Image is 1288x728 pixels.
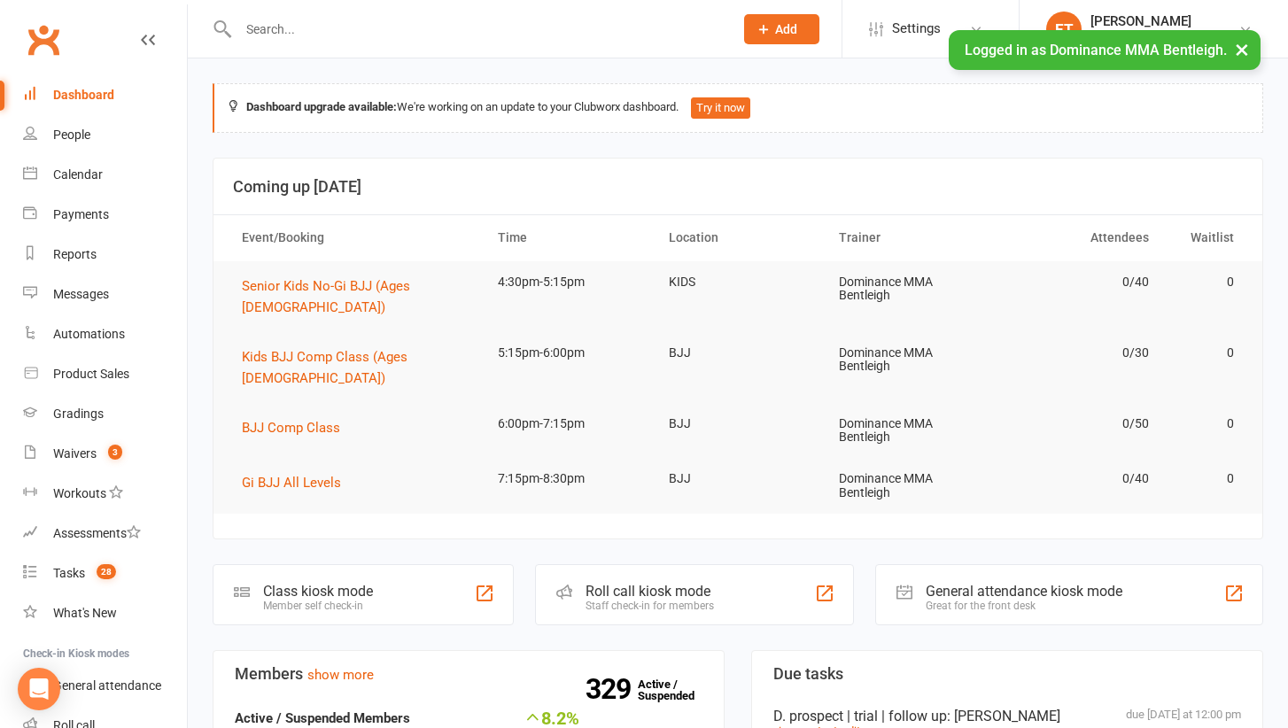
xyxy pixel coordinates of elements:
div: Dominance MMA Bentleigh [1090,29,1238,45]
td: Dominance MMA Bentleigh [823,261,994,317]
div: Assessments [53,526,141,540]
button: Kids BJJ Comp Class (Ages [DEMOGRAPHIC_DATA]) [242,346,466,389]
div: [PERSON_NAME] [1090,13,1238,29]
span: Logged in as Dominance MMA Bentleigh. [965,42,1227,58]
th: Time [482,215,653,260]
div: Roll call kiosk mode [586,583,714,600]
button: Try it now [691,97,750,119]
a: 329Active / Suspended [638,665,716,715]
a: General attendance kiosk mode [23,666,187,706]
div: Staff check-in for members [586,600,714,612]
a: People [23,115,187,155]
div: Tasks [53,566,85,580]
div: Payments [53,207,109,221]
a: Gradings [23,394,187,434]
div: Class kiosk mode [263,583,373,600]
div: People [53,128,90,142]
span: : [PERSON_NAME] [947,708,1060,724]
div: Great for the front desk [926,600,1122,612]
div: What's New [53,606,117,620]
span: Senior Kids No-Gi BJJ (Ages [DEMOGRAPHIC_DATA]) [242,278,410,315]
a: Dashboard [23,75,187,115]
th: Trainer [823,215,994,260]
button: Gi BJJ All Levels [242,472,353,493]
td: 7:15pm-8:30pm [482,458,653,500]
td: KIDS [653,261,824,303]
strong: Active / Suspended Members [235,710,410,726]
h3: Due tasks [773,665,1241,683]
a: Reports [23,235,187,275]
div: 8.2% [514,708,579,727]
div: Calendar [53,167,103,182]
div: Dashboard [53,88,114,102]
span: Gi BJJ All Levels [242,475,341,491]
a: Automations [23,314,187,354]
button: Add [744,14,819,44]
td: 0 [1165,332,1250,374]
div: Product Sales [53,367,129,381]
a: Calendar [23,155,187,195]
span: Kids BJJ Comp Class (Ages [DEMOGRAPHIC_DATA]) [242,349,407,386]
button: BJJ Comp Class [242,417,353,438]
div: General attendance [53,678,161,693]
div: General attendance kiosk mode [926,583,1122,600]
div: ET [1046,12,1082,47]
span: 28 [97,564,116,579]
a: Payments [23,195,187,235]
a: Tasks 28 [23,554,187,593]
a: Workouts [23,474,187,514]
td: 0 [1165,458,1250,500]
a: Clubworx [21,18,66,62]
td: BJJ [653,458,824,500]
th: Event/Booking [226,215,482,260]
td: 0/30 [994,332,1165,374]
strong: Dashboard upgrade available: [246,100,397,113]
button: × [1226,30,1258,68]
a: Waivers 3 [23,434,187,474]
span: 3 [108,445,122,460]
td: Dominance MMA Bentleigh [823,458,994,514]
div: Open Intercom Messenger [18,668,60,710]
div: We're working on an update to your Clubworx dashboard. [213,83,1263,133]
h3: Members [235,665,702,683]
td: BJJ [653,403,824,445]
td: BJJ [653,332,824,374]
a: Messages [23,275,187,314]
td: 0 [1165,261,1250,303]
span: BJJ Comp Class [242,420,340,436]
a: Assessments [23,514,187,554]
div: Waivers [53,446,97,461]
th: Waitlist [1165,215,1250,260]
th: Attendees [994,215,1165,260]
td: 5:15pm-6:00pm [482,332,653,374]
a: What's New [23,593,187,633]
a: show more [307,667,374,683]
strong: 329 [586,676,638,702]
td: 0/40 [994,458,1165,500]
td: 0 [1165,403,1250,445]
div: Gradings [53,407,104,421]
div: Workouts [53,486,106,500]
div: Automations [53,327,125,341]
h3: Coming up [DATE] [233,178,1243,196]
span: Add [775,22,797,36]
td: 6:00pm-7:15pm [482,403,653,445]
div: D. prospect | trial | follow up [773,708,1241,724]
td: 4:30pm-5:15pm [482,261,653,303]
span: Settings [892,9,941,49]
td: 0/50 [994,403,1165,445]
th: Location [653,215,824,260]
td: Dominance MMA Bentleigh [823,403,994,459]
div: Member self check-in [263,600,373,612]
a: Product Sales [23,354,187,394]
div: Reports [53,247,97,261]
input: Search... [233,17,721,42]
button: Senior Kids No-Gi BJJ (Ages [DEMOGRAPHIC_DATA]) [242,275,466,318]
div: Messages [53,287,109,301]
td: 0/40 [994,261,1165,303]
td: Dominance MMA Bentleigh [823,332,994,388]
